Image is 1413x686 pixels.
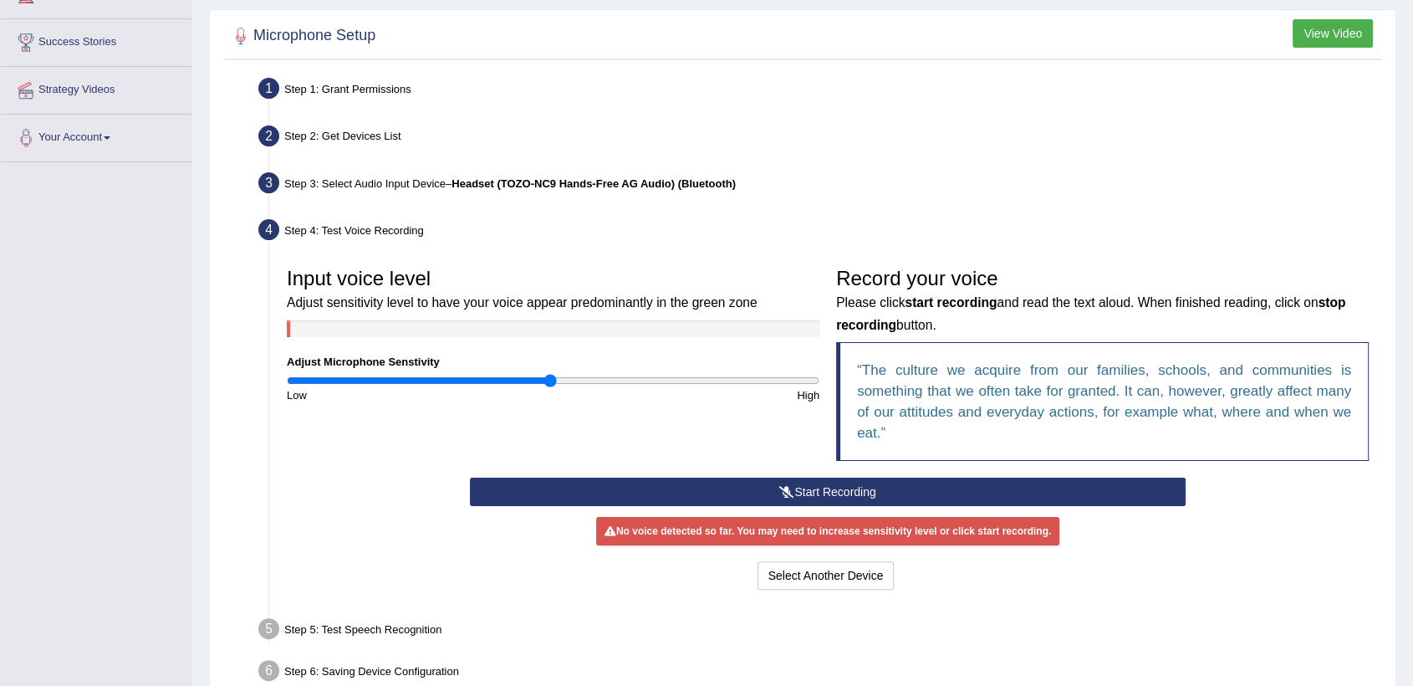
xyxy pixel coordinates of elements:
[1,19,191,61] a: Success Stories
[287,268,819,312] h3: Input voice level
[905,295,997,310] b: start recording
[251,120,1388,157] div: Step 2: Get Devices List
[836,295,1345,331] small: Please click and read the text aloud. When finished reading, click on button.
[287,295,758,310] small: Adjust sensitivity level to have your voice appear predominantly in the green zone
[758,561,895,590] button: Select Another Device
[451,177,736,190] b: Headset (TOZO-NC9 Hands-Free AG Audio) (Bluetooth)
[596,517,1059,545] div: No voice detected so far. You may need to increase sensitivity level or click start recording.
[251,73,1388,110] div: Step 1: Grant Permissions
[251,214,1388,251] div: Step 4: Test Voice Recording
[1,67,191,109] a: Strategy Videos
[1,115,191,156] a: Your Account
[446,177,736,190] span: –
[287,354,440,370] label: Adjust Microphone Senstivity
[278,387,553,403] div: Low
[836,268,1369,334] h3: Record your voice
[228,23,375,49] h2: Microphone Setup
[470,478,1186,506] button: Start Recording
[553,387,829,403] div: High
[857,362,1351,441] q: The culture we acquire from our families, schools, and communities is something that we often tak...
[251,613,1388,650] div: Step 5: Test Speech Recognition
[836,295,1345,331] b: stop recording
[251,167,1388,204] div: Step 3: Select Audio Input Device
[1293,19,1373,48] button: View Video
